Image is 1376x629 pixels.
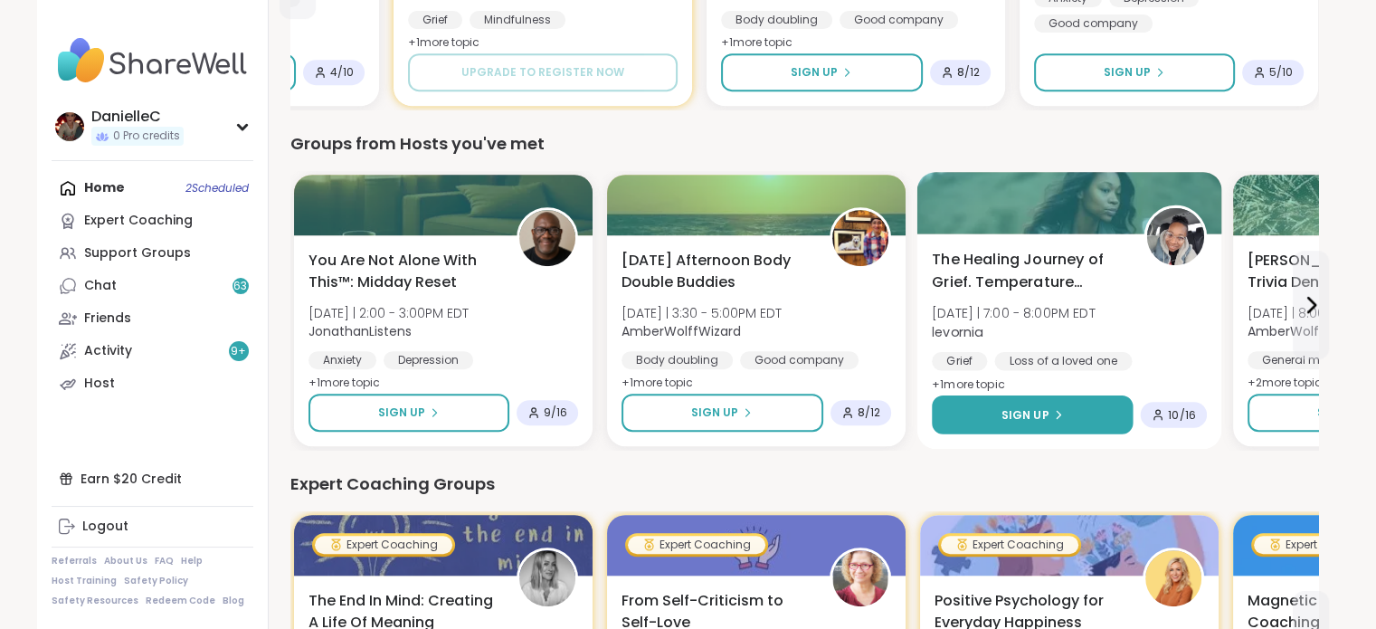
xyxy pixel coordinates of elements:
[84,310,131,328] div: Friends
[231,344,246,359] span: 9 +
[52,462,253,495] div: Earn $20 Credit
[52,302,253,335] a: Friends
[832,210,888,266] img: AmberWolffWizard
[52,205,253,237] a: Expert Coaching
[941,536,1078,554] div: Expert Coaching
[146,595,215,607] a: Redeem Code
[932,249,1124,293] span: The Healing Journey of Grief. Temperature Check.
[461,64,624,81] span: Upgrade to register now
[408,53,678,91] button: Upgrade to register now
[1104,64,1151,81] span: Sign Up
[91,107,184,127] div: DanielleC
[1034,53,1235,91] button: Sign Up
[223,595,244,607] a: Blog
[52,367,253,400] a: Host
[84,375,115,393] div: Host
[330,65,354,80] span: 4 / 10
[308,351,376,369] div: Anxiety
[84,277,117,295] div: Chat
[622,351,733,369] div: Body doubling
[233,279,247,294] span: 63
[628,536,765,554] div: Expert Coaching
[52,237,253,270] a: Support Groups
[840,11,958,29] div: Good company
[721,11,832,29] div: Body doubling
[691,405,738,421] span: Sign Up
[740,351,859,369] div: Good company
[470,11,565,29] div: Mindfulness
[832,550,888,606] img: Fausta
[181,555,203,567] a: Help
[932,304,1096,322] span: [DATE] | 7:00 - 8:00PM EDT
[308,394,509,432] button: Sign Up
[1248,322,1367,340] b: AmberWolffWizard
[622,322,741,340] b: AmberWolffWizard
[1317,405,1364,421] span: Sign Up
[52,29,253,92] img: ShareWell Nav Logo
[290,472,1318,497] div: Expert Coaching Groups
[622,394,823,432] button: Sign Up
[519,550,575,606] img: alixtingle
[52,595,138,607] a: Safety Resources
[84,244,191,262] div: Support Groups
[932,396,1133,434] button: Sign Up
[1146,208,1203,265] img: levornia
[113,129,180,144] span: 0 Pro credits
[82,518,128,536] div: Logout
[721,53,923,91] button: Sign Up
[384,351,473,369] div: Depression
[1168,407,1196,422] span: 10 / 16
[622,250,810,293] span: [DATE] Afternoon Body Double Buddies
[1269,65,1293,80] span: 5 / 10
[408,11,462,29] div: Grief
[1001,406,1049,423] span: Sign Up
[957,65,980,80] span: 8 / 12
[544,405,567,420] span: 9 / 16
[315,536,452,554] div: Expert Coaching
[290,131,1318,157] div: Groups from Hosts you've met
[1034,14,1153,33] div: Good company
[52,335,253,367] a: Activity9+
[52,555,97,567] a: Referrals
[1145,550,1201,606] img: draymee
[308,322,412,340] b: JonathanListens
[308,250,497,293] span: You Are Not Alone With This™: Midday Reset
[104,555,147,567] a: About Us
[858,405,880,420] span: 8 / 12
[994,352,1132,370] div: Loss of a loved one
[155,555,174,567] a: FAQ
[932,322,982,340] b: levornia
[791,64,838,81] span: Sign Up
[378,405,425,421] span: Sign Up
[124,575,188,587] a: Safety Policy
[52,270,253,302] a: Chat63
[52,510,253,543] a: Logout
[622,304,782,322] span: [DATE] | 3:30 - 5:00PM EDT
[55,112,84,141] img: DanielleC
[519,210,575,266] img: JonathanListens
[84,212,193,230] div: Expert Coaching
[308,304,469,322] span: [DATE] | 2:00 - 3:00PM EDT
[932,352,987,370] div: Grief
[52,575,117,587] a: Host Training
[84,342,132,360] div: Activity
